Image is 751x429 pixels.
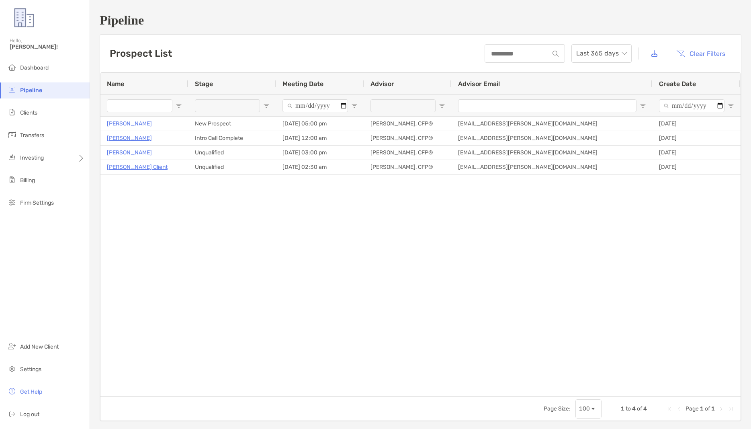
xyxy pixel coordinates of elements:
input: Create Date Filter Input [659,99,724,112]
span: Last 365 days [576,45,627,62]
span: Clients [20,109,37,116]
div: [DATE] [653,131,741,145]
span: Page [686,405,699,412]
div: [EMAIL_ADDRESS][PERSON_NAME][DOMAIN_NAME] [452,146,653,160]
button: Open Filter Menu [263,103,270,109]
img: pipeline icon [7,85,17,94]
span: Create Date [659,80,696,88]
div: [DATE] 03:00 pm [276,146,364,160]
span: 1 [621,405,624,412]
div: Next Page [718,406,724,412]
span: [PERSON_NAME]! [10,43,85,50]
span: of [705,405,710,412]
button: Clear Filters [670,45,731,62]
div: [DATE] [653,117,741,131]
span: Add New Client [20,343,59,350]
span: Pipeline [20,87,42,94]
div: Unqualified [188,160,276,174]
div: New Prospect [188,117,276,131]
div: [PERSON_NAME], CFP® [364,160,452,174]
img: clients icon [7,107,17,117]
div: [PERSON_NAME], CFP® [364,146,452,160]
span: Get Help [20,388,42,395]
div: [DATE] 02:30 am [276,160,364,174]
a: [PERSON_NAME] Client [107,162,168,172]
span: Stage [195,80,213,88]
a: [PERSON_NAME] [107,119,152,129]
img: add_new_client icon [7,341,17,351]
div: First Page [666,406,673,412]
img: investing icon [7,152,17,162]
div: [EMAIL_ADDRESS][PERSON_NAME][DOMAIN_NAME] [452,117,653,131]
div: Last Page [728,406,734,412]
input: Name Filter Input [107,99,172,112]
button: Open Filter Menu [439,103,445,109]
div: Unqualified [188,146,276,160]
span: Settings [20,366,41,373]
img: input icon [553,51,559,57]
a: [PERSON_NAME] [107,133,152,143]
img: billing icon [7,175,17,185]
span: 4 [632,405,636,412]
img: get-help icon [7,386,17,396]
div: Intro Call Complete [188,131,276,145]
img: dashboard icon [7,62,17,72]
span: to [626,405,631,412]
span: Advisor [370,80,394,88]
span: Name [107,80,124,88]
div: [EMAIL_ADDRESS][PERSON_NAME][DOMAIN_NAME] [452,160,653,174]
div: Previous Page [676,406,682,412]
div: [PERSON_NAME], CFP® [364,131,452,145]
input: Advisor Email Filter Input [458,99,636,112]
span: 1 [700,405,704,412]
div: [DATE] 12:00 am [276,131,364,145]
span: Meeting Date [282,80,323,88]
img: settings icon [7,364,17,374]
span: 1 [711,405,715,412]
span: Advisor Email [458,80,500,88]
button: Open Filter Menu [640,103,646,109]
button: Open Filter Menu [728,103,734,109]
h1: Pipeline [100,13,741,28]
div: 100 [579,405,590,412]
span: Log out [20,411,39,418]
button: Open Filter Menu [351,103,358,109]
div: [DATE] [653,146,741,160]
h3: Prospect List [110,48,172,59]
span: Investing [20,154,44,161]
div: [DATE] [653,160,741,174]
div: Page Size [575,399,602,419]
img: logout icon [7,409,17,419]
img: firm-settings icon [7,197,17,207]
a: [PERSON_NAME] [107,148,152,158]
img: Zoe Logo [10,3,39,32]
button: Open Filter Menu [176,103,182,109]
img: transfers icon [7,130,17,140]
span: Firm Settings [20,199,54,206]
span: Transfers [20,132,44,139]
div: [PERSON_NAME], CFP® [364,117,452,131]
span: of [637,405,642,412]
span: 4 [643,405,647,412]
div: Page Size: [544,405,571,412]
div: [EMAIL_ADDRESS][PERSON_NAME][DOMAIN_NAME] [452,131,653,145]
span: Billing [20,177,35,184]
input: Meeting Date Filter Input [282,99,348,112]
div: [DATE] 05:00 pm [276,117,364,131]
span: Dashboard [20,64,49,71]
